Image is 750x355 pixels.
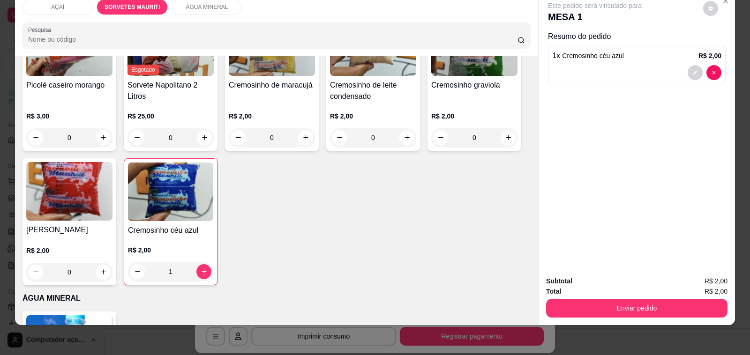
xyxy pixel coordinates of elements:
[51,3,64,11] p: AÇAÍ
[431,111,517,121] p: R$ 2,00
[330,111,416,121] p: R$ 2,00
[26,224,112,236] h4: [PERSON_NAME]
[229,111,315,121] p: R$ 2,00
[28,130,43,145] button: decrease-product-quantity
[330,80,416,102] h4: Cremosinho de leite condensado
[128,163,213,221] img: product-image
[548,31,726,42] p: Resumo do pedido
[186,3,228,11] p: ÁGUA MINERAL
[197,130,212,145] button: increase-product-quantity
[705,286,727,296] span: R$ 2,00
[332,130,347,145] button: decrease-product-quantity
[105,3,160,11] p: SORVETES MAURITI
[127,80,214,102] h4: Sorvete Napolitano 2 Litros
[703,1,718,16] button: decrease-product-quantity
[552,50,624,61] p: 1 x
[433,130,448,145] button: decrease-product-quantity
[231,130,246,145] button: decrease-product-quantity
[127,111,214,121] p: R$ 25,00
[688,65,703,80] button: decrease-product-quantity
[548,1,642,10] p: Este pedido será vinculado para
[129,130,144,145] button: decrease-product-quantity
[128,225,213,236] h4: Cremosinho céu azul
[546,288,561,295] strong: Total
[431,80,517,91] h4: Cremosinho graviola
[128,245,213,255] p: R$ 2,00
[196,264,211,279] button: increase-product-quantity
[705,276,727,286] span: R$ 2,00
[546,299,727,318] button: Enviar pedido
[28,35,517,44] input: Pesquisa
[26,80,112,91] h4: Picolé caseiro morango
[229,80,315,91] h4: Cremosinho de maracujá
[562,52,624,59] span: Cremosinho céu azul
[548,10,642,23] p: MESA 1
[28,265,43,280] button: decrease-product-quantity
[706,65,721,80] button: decrease-product-quantity
[22,293,531,304] p: ÁGUA MINERAL
[501,130,516,145] button: increase-product-quantity
[698,51,721,60] p: R$ 2,00
[96,130,111,145] button: increase-product-quantity
[26,246,112,255] p: R$ 2,00
[127,65,159,75] span: Esgotado
[96,265,111,280] button: increase-product-quantity
[26,111,112,121] p: R$ 3,00
[546,277,572,285] strong: Subtotal
[130,264,145,279] button: decrease-product-quantity
[26,162,112,221] img: product-image
[399,130,414,145] button: increase-product-quantity
[28,26,54,34] label: Pesquisa
[298,130,313,145] button: increase-product-quantity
